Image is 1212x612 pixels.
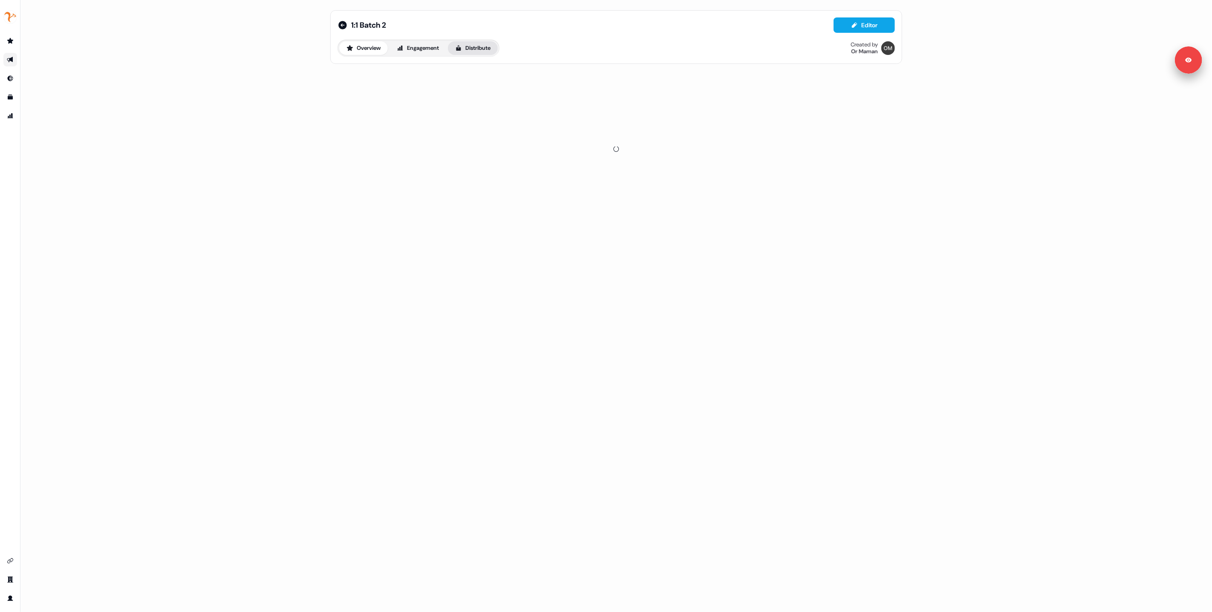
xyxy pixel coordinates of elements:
[3,34,17,48] a: Go to prospects
[3,53,17,66] a: Go to outbound experience
[448,41,498,55] button: Distribute
[834,17,895,33] button: Editor
[3,90,17,104] a: Go to templates
[881,41,895,55] img: Or
[3,72,17,85] a: Go to Inbound
[851,48,878,55] div: Or Maman
[351,20,386,30] span: 1:1 Batch 2
[851,41,878,48] div: Created by
[339,41,388,55] button: Overview
[834,22,895,31] a: Editor
[3,573,17,586] a: Go to team
[3,554,17,568] a: Go to integrations
[390,41,446,55] button: Engagement
[3,592,17,605] a: Go to profile
[3,109,17,123] a: Go to attribution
